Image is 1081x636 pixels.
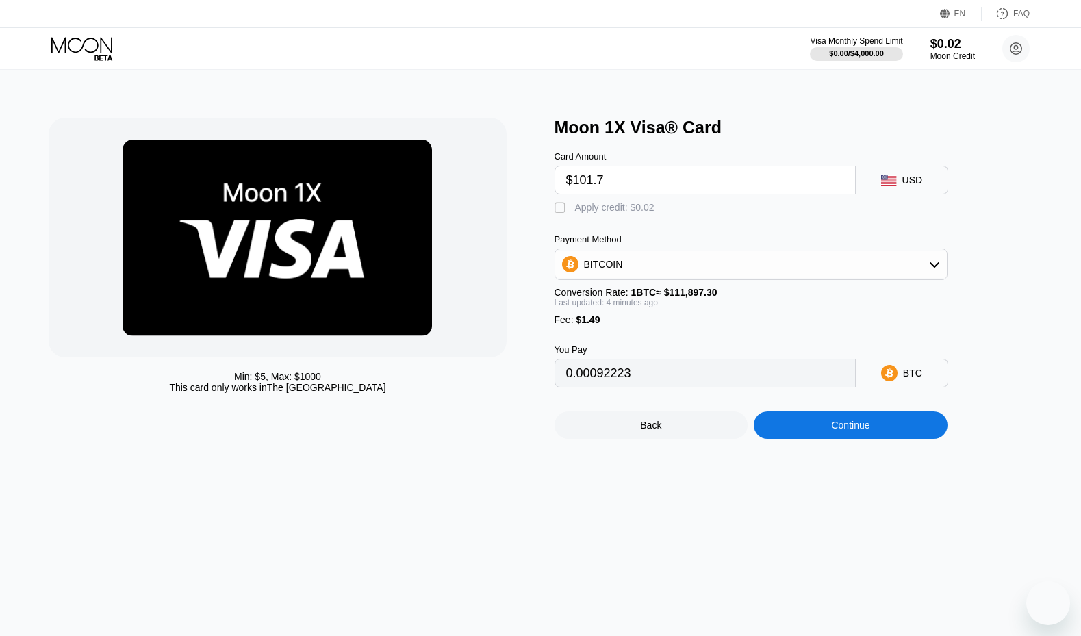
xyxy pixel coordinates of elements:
div: BTC [903,368,922,379]
div: Back [555,411,748,439]
div: Min: $ 5 , Max: $ 1000 [234,371,321,382]
iframe: Button to launch messaging window [1026,581,1070,625]
div: Back [640,420,661,431]
input: $0.00 [566,166,844,194]
div: This card only works in The [GEOGRAPHIC_DATA] [169,382,385,393]
div: Apply credit: $0.02 [575,202,654,213]
div: EN [940,7,982,21]
div: Card Amount [555,151,856,162]
div: Continue [754,411,948,439]
div: Fee : [555,314,948,325]
div: Last updated: 4 minutes ago [555,298,948,307]
div: Conversion Rate: [555,287,948,298]
div: Visa Monthly Spend Limit [810,36,902,46]
div: $0.00 / $4,000.00 [829,49,884,58]
div: $0.02Moon Credit [930,37,975,61]
div: $0.02 [930,37,975,51]
span: 1 BTC ≈ $111,897.30 [631,287,717,298]
div: USD [902,175,923,186]
span: $1.49 [576,314,600,325]
div: Moon Credit [930,51,975,61]
div: BITCOIN [584,259,623,270]
div:  [555,201,568,215]
div: EN [954,9,966,18]
div: FAQ [982,7,1030,21]
div: FAQ [1013,9,1030,18]
div: Moon 1X Visa® Card [555,118,1046,138]
div: You Pay [555,344,856,355]
div: Visa Monthly Spend Limit$0.00/$4,000.00 [810,36,902,61]
div: Continue [831,420,869,431]
div: BITCOIN [555,251,947,278]
div: Payment Method [555,234,948,244]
